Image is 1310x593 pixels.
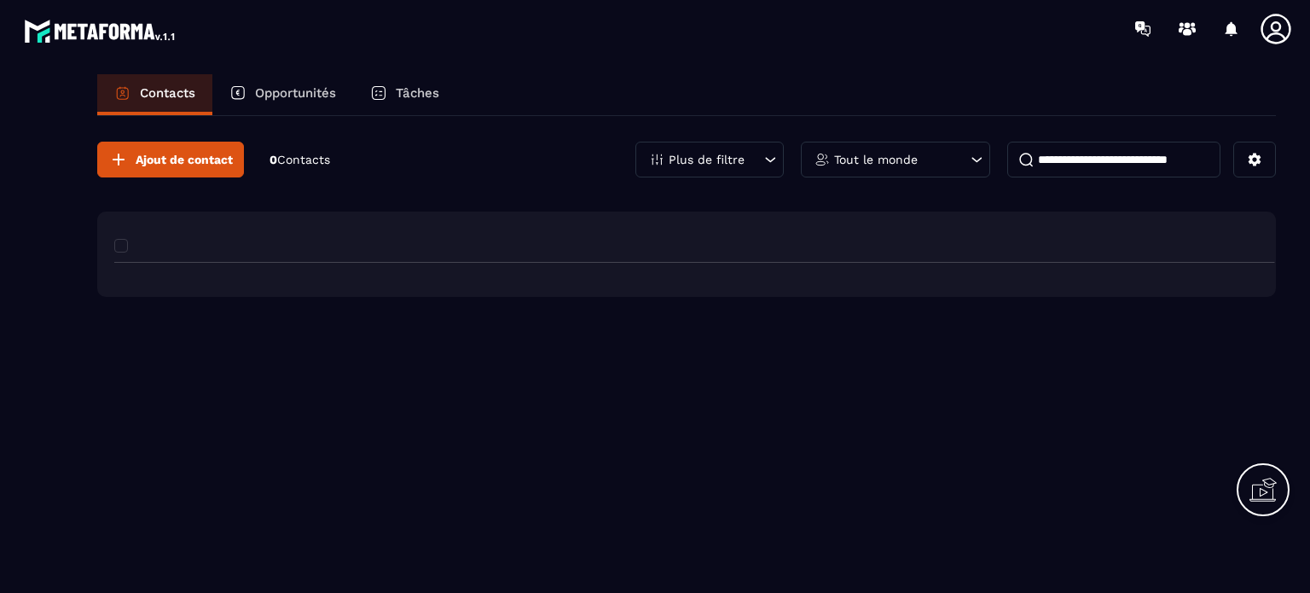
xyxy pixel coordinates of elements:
[277,153,330,166] span: Contacts
[212,74,353,115] a: Opportunités
[140,85,195,101] p: Contacts
[97,74,212,115] a: Contacts
[353,74,456,115] a: Tâches
[669,154,745,166] p: Plus de filtre
[97,142,244,177] button: Ajout de contact
[270,152,330,168] p: 0
[834,154,918,166] p: Tout le monde
[136,151,233,168] span: Ajout de contact
[255,85,336,101] p: Opportunités
[396,85,439,101] p: Tâches
[24,15,177,46] img: logo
